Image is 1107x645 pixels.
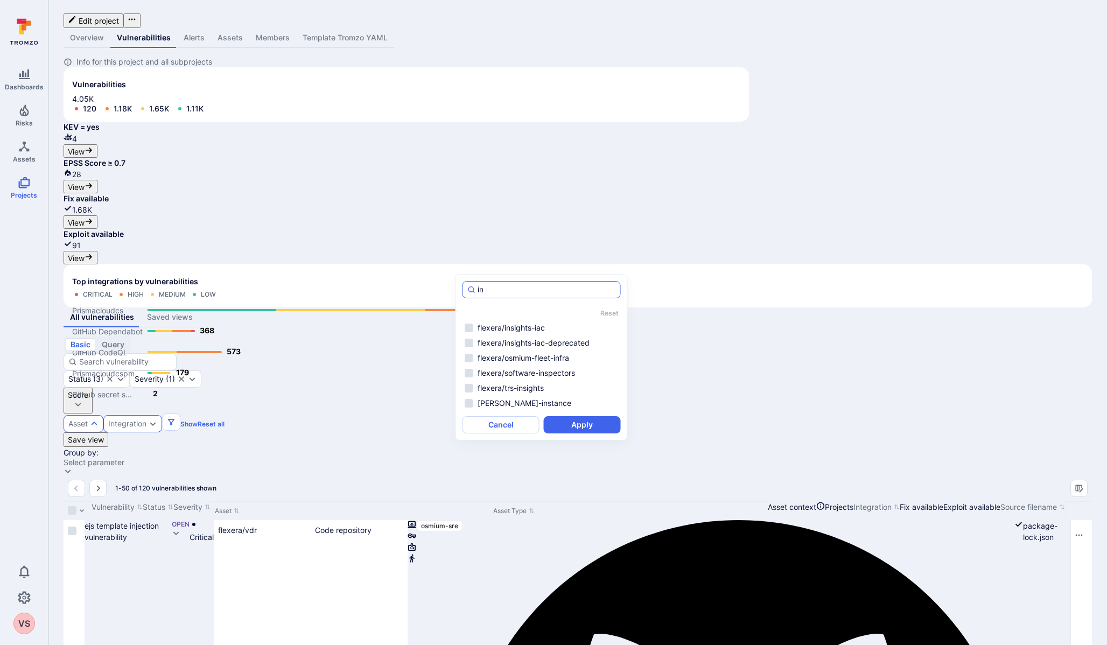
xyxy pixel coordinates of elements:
div: Projects [825,501,853,513]
button: Sort by Vulnerability [92,501,143,513]
a: Template Tromzo YAML [296,28,394,48]
button: Manage columns [1070,480,1088,497]
button: Asset [68,419,88,428]
span: 4.05K [72,93,740,104]
div: assets tabs [64,307,1092,327]
a: View [64,183,97,192]
div: Vivek Sharma [13,613,35,634]
span: Group by: [64,448,99,457]
div: grouping parameters [64,458,1092,475]
text: 179 [176,368,189,377]
text: 573 [227,347,241,356]
a: Alerts [177,28,211,48]
button: Cancel [463,416,540,433]
a: Overview [64,28,110,48]
button: Sort by Status [143,501,173,513]
div: Asset context [768,501,825,513]
span: 1-50 of 120 vulnerabilities shown [115,484,216,492]
text: Github secret s... [72,389,132,398]
h2: KEV = yes [64,122,407,132]
button: Reset all [198,420,225,428]
span: Select row [68,527,76,535]
button: Integration [108,419,146,428]
a: 1.65K [149,104,169,113]
a: Vulnerabilities [110,28,177,48]
button: Options menu [123,13,141,28]
button: Expand dropdown [116,375,125,383]
div: Status [68,375,91,383]
text: GitHub CodeQL [72,347,128,356]
button: Status(3) [68,375,103,383]
div: Fix available [900,501,943,513]
text: Prismacloudcs [72,305,123,314]
span: Assets [13,155,36,163]
button: Expand dropdown [90,419,99,428]
button: Sort by Severity [173,501,211,513]
li: flexera/insights-iac-deprecated [463,336,621,349]
a: ejs template injection vulnerability [85,521,159,542]
span: Info for this project and all subprojects [76,57,212,67]
li: flexera/trs-insights [463,382,621,395]
button: View [64,215,97,229]
a: 1.11K [186,104,204,113]
button: Show [180,420,198,428]
button: Sort by Integration [853,501,900,513]
h2: Exploit available [64,229,407,240]
button: Score [64,388,93,413]
input: Search [478,284,615,295]
div: Select parameter [64,458,124,467]
button: Row actions menu [1070,527,1088,544]
span: Risks [16,119,33,127]
div: autocomplete options [463,281,621,433]
button: View [64,180,97,193]
a: 1.18K [114,104,132,113]
text: 368 [200,326,214,335]
p: Open [172,520,190,529]
button: Edit project [64,13,123,28]
span: Vulnerabilities [72,79,126,90]
button: Sort by Asset Type [493,507,535,515]
li: flexera/insights-iac [463,321,621,334]
button: VS [13,613,35,634]
button: Save view [64,432,108,447]
div: Medium [159,290,186,299]
div: Critical [190,531,214,543]
span: osmium-sre [421,522,458,530]
a: 120 [83,104,96,113]
button: View [64,144,97,158]
span: Projects [11,191,37,199]
svg: Top integrations by vulnerabilities bar [72,299,565,400]
text: GitHub Dependabot [72,326,143,335]
button: Go to the previous page [68,480,85,497]
span: 28 [72,170,81,179]
text: 2 [153,389,158,398]
button: Sort by Asset [215,507,240,515]
button: Expand dropdown [172,529,180,537]
a: View [64,254,97,263]
div: High [128,290,144,299]
a: Members [249,28,296,48]
button: query [97,338,129,351]
li: flexera/software-inspectors [463,367,621,380]
div: Project tabs [64,28,1092,48]
h2: EPSS Score ≥ 0.7 [64,158,407,169]
div: Automatically discovered context associated with the asset [816,501,825,513]
div: Low [201,290,216,299]
a: Edit project [64,16,123,25]
button: Expand dropdown [188,375,197,383]
a: osmium-sre [416,520,463,531]
span: 91 [72,241,81,250]
button: Sort by Source filename [1000,501,1065,513]
span: Top integrations by vulnerabilities [72,276,198,287]
div: ( 3 ) [68,375,103,383]
div: Saved views [147,312,193,322]
text: Prismacloudcspm [72,368,135,377]
div: Vulnerabilities [64,67,749,122]
span: Select all rows [68,506,76,515]
button: basic [66,338,95,351]
h2: Fix available [64,193,407,204]
button: Expand dropdown [64,467,72,475]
